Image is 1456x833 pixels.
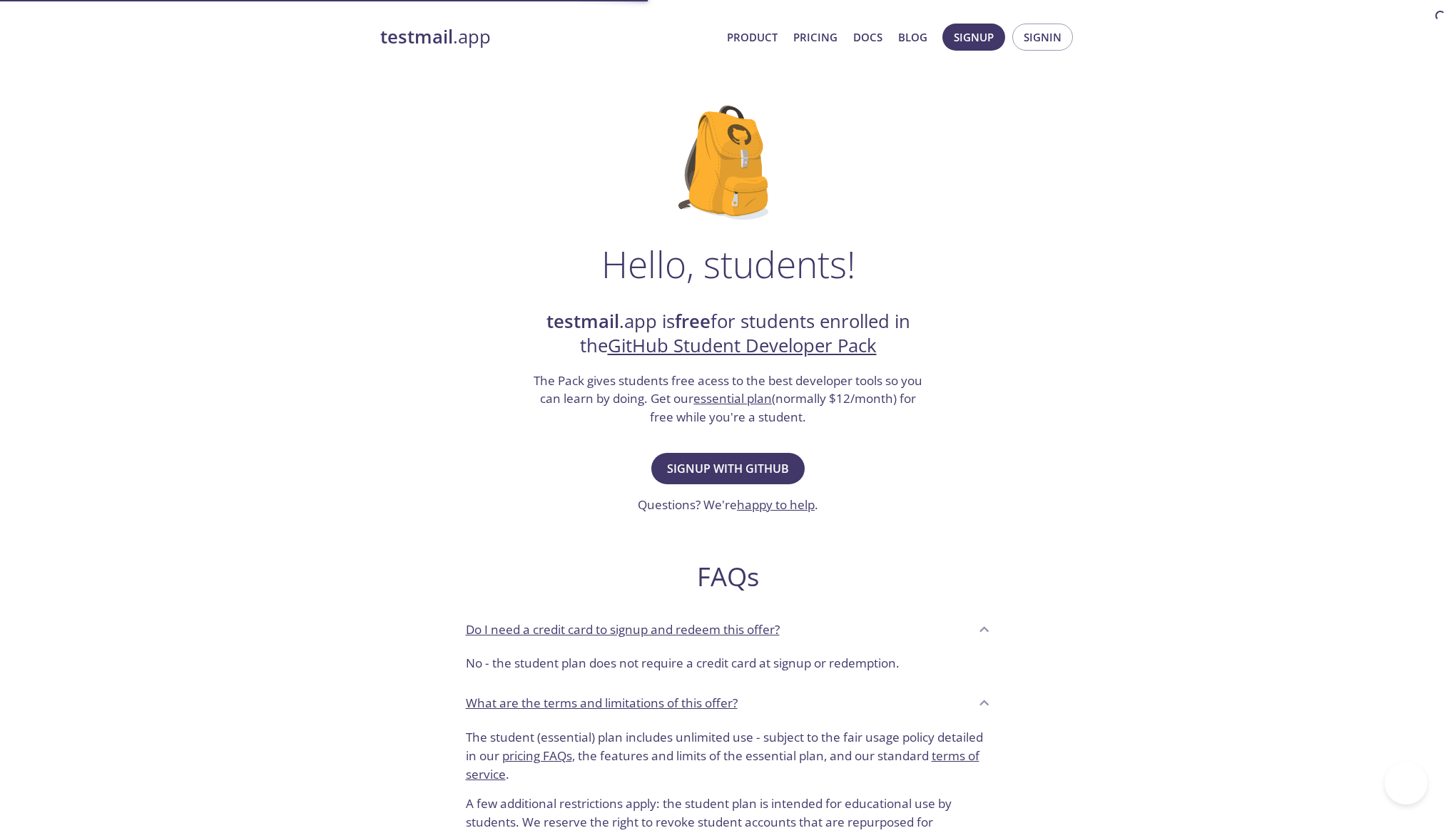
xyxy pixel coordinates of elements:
[380,25,716,49] a: testmail.app
[601,242,855,285] h1: Hello, students!
[675,309,711,334] strong: free
[853,28,882,46] a: Docs
[638,496,818,514] h3: Questions? We're .
[532,310,925,359] h2: .app is for students enrolled in the
[942,24,1005,51] button: Signup
[667,459,789,479] span: Signup with GitHub
[678,106,778,220] img: github-student-backpack.png
[466,694,738,712] p: What are the terms and limitations of this offer?
[727,28,778,46] a: Product
[532,372,925,426] h3: The Pack gives students free acess to the best developer tools so you can learn by doing. Get our...
[454,684,1002,722] div: What are the terms and limitations of this offer?
[1385,762,1427,804] iframe: Help Scout Beacon - Open
[693,390,772,407] a: essential plan
[1012,24,1073,51] button: Signin
[454,610,1002,648] div: Do I need a credit card to signup and redeem this offer?
[454,648,1002,684] div: Do I need a credit card to signup and redeem this offer?
[466,620,780,639] p: Do I need a credit card to signup and redeem this offer?
[793,28,838,46] a: Pricing
[546,309,619,334] strong: testmail
[954,28,994,46] span: Signup
[651,453,805,484] button: Signup with GitHub
[1024,28,1062,46] span: Signin
[380,24,453,49] strong: testmail
[466,728,991,783] p: The student (essential) plan includes unlimited use - subject to the fair usage policy detailed i...
[737,496,815,513] a: happy to help
[466,654,991,673] p: No - the student plan does not require a credit card at signup or redemption.
[454,561,1002,593] h2: FAQs
[898,28,927,46] a: Blog
[608,333,877,358] a: GitHub Student Developer Pack
[502,747,572,764] a: pricing FAQs
[466,747,979,782] a: terms of service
